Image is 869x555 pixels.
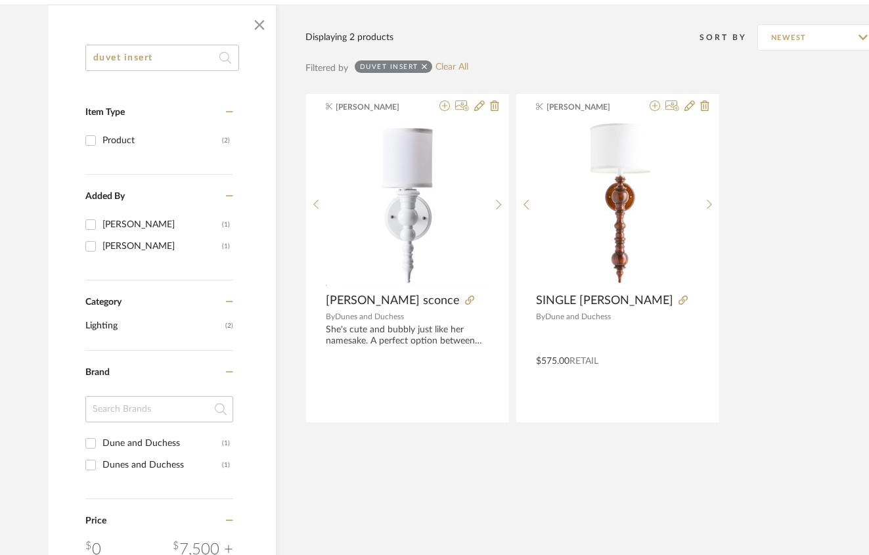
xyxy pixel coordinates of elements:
[85,192,125,201] span: Added By
[435,62,468,73] a: Clear All
[335,313,404,321] span: Dunes and Duchess
[700,31,757,44] div: Sort By
[85,516,106,525] span: Price
[222,214,230,235] div: (1)
[102,130,222,151] div: Product
[85,315,222,337] span: Lighting
[545,313,611,321] span: Dune and Duchess
[326,313,335,321] span: By
[305,30,393,45] div: Displaying 2 products
[569,357,598,366] span: Retail
[85,108,125,117] span: Item Type
[360,62,418,71] div: duvet insert
[85,368,110,377] span: Brand
[222,433,230,454] div: (1)
[326,324,489,347] div: She's cute and bubbly just like her namesake. A perfect option between our larger sconces and the...
[537,123,700,286] img: SINGLE RACHEL SCONCE
[326,294,460,308] span: [PERSON_NAME] sconce
[536,357,569,366] span: $575.00
[102,214,222,235] div: [PERSON_NAME]
[546,101,629,113] span: [PERSON_NAME]
[246,12,273,38] button: Close
[222,455,230,476] div: (1)
[225,315,233,336] span: (2)
[85,396,233,422] input: Search Brands
[85,45,239,71] input: Search within 2 results
[102,433,222,454] div: Dune and Duchess
[102,236,222,257] div: [PERSON_NAME]
[326,123,489,286] img: Krissa Wall sconce
[305,61,348,76] div: Filtered by
[222,236,230,257] div: (1)
[222,130,230,151] div: (2)
[536,294,673,308] span: SINGLE [PERSON_NAME]
[536,313,545,321] span: By
[102,455,222,476] div: Dunes and Duchess
[85,297,122,308] span: Category
[336,101,418,113] span: [PERSON_NAME]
